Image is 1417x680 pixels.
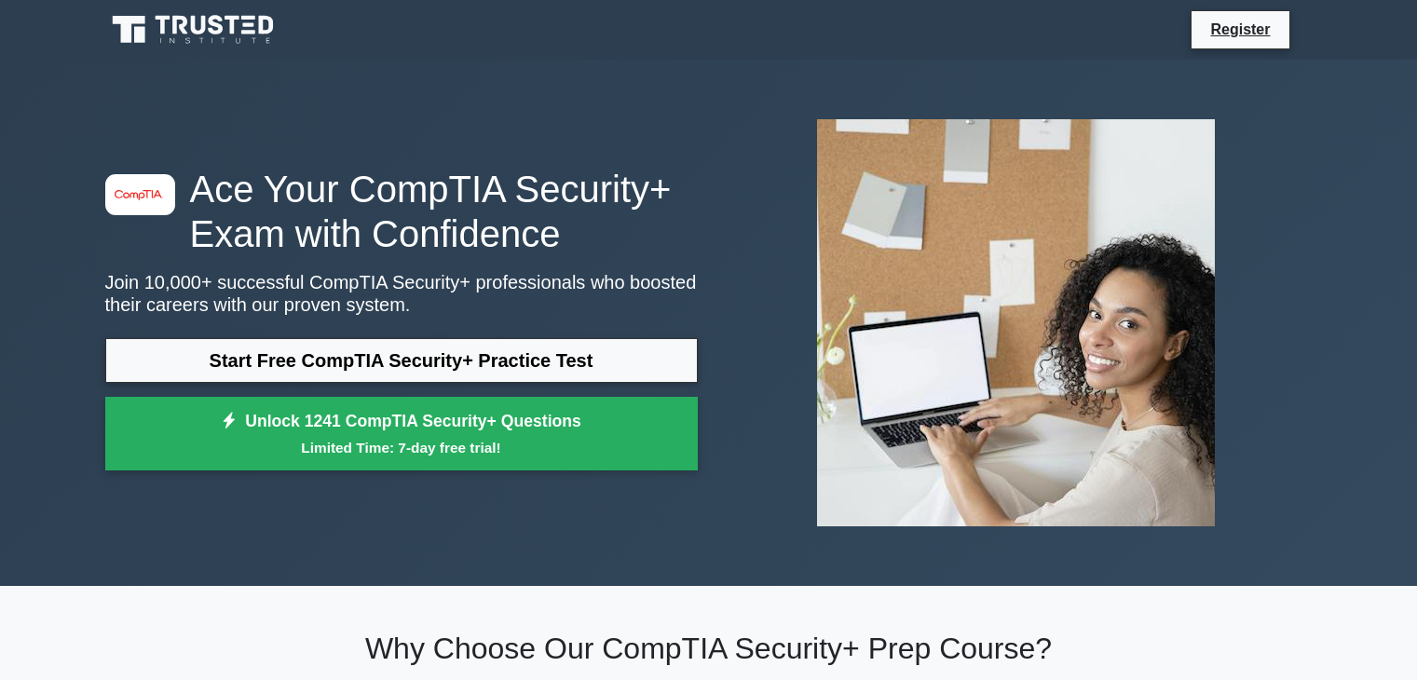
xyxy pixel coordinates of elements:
h1: Ace Your CompTIA Security+ Exam with Confidence [105,167,698,256]
p: Join 10,000+ successful CompTIA Security+ professionals who boosted their careers with our proven... [105,271,698,316]
a: Register [1199,18,1281,41]
h2: Why Choose Our CompTIA Security+ Prep Course? [105,631,1313,666]
small: Limited Time: 7-day free trial! [129,437,674,458]
a: Start Free CompTIA Security+ Practice Test [105,338,698,383]
a: Unlock 1241 CompTIA Security+ QuestionsLimited Time: 7-day free trial! [105,397,698,471]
